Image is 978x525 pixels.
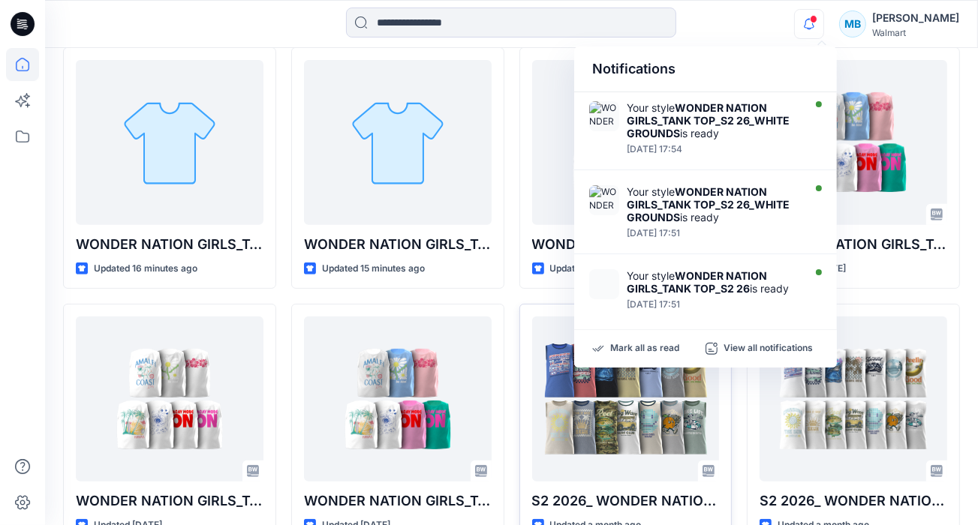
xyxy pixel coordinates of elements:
p: View all notifications [724,342,813,355]
img: WONDER NATION GIRLS_TANK TOP_S2 26_WHITE GROUNDS [589,185,619,215]
div: Tuesday, August 05, 2025 17:51 [627,228,799,238]
p: WONDER NATION GIRLS_TANK TOP_S2 26_WHITE GROUNDS [532,234,720,255]
a: S2 2026_ WONDER NATION CORE TANK TOP_WHITE GROUNDS [760,316,947,481]
a: WONDER NATION GIRLS_TANK TOP_WG1430 [304,60,492,225]
p: WONDER NATION GIRLS_TANK TOP_WG1430 [76,234,263,255]
a: WONDER NATION GIRLS_TANK TOP_WG1430 [76,60,263,225]
p: WONDER NATION GIRLS_TANK TOP_S2 26 [304,490,492,511]
div: MB [839,10,866,37]
p: Updated 16 minutes ago [94,261,197,277]
img: WONDER NATION GIRLS_TANK TOP_S2 26 [589,269,619,299]
a: WONDER NATION GIRLS_TANK TOP_S2 26_WHITE GROUNDS [532,60,720,225]
strong: WONDER NATION GIRLS_TANK TOP_S2 26 [627,269,767,295]
div: Tuesday, August 05, 2025 17:51 [627,299,799,310]
div: Tuesday, August 05, 2025 17:54 [627,144,799,154]
div: Walmart [872,27,959,38]
a: WONDER NATION GIRLS_TANK TOP_S2 26 [304,316,492,481]
p: WONDER NATION GIRLS_TANK TOP_WG1430 [304,234,492,255]
div: [PERSON_NAME] [872,9,959,27]
img: WONDER NATION GIRLS_TANK TOP_S2 26_WHITE GROUNDS [589,101,619,131]
p: S2 2026_ WONDER NATION CORE TANK TOP_WHITE GROUNDS [760,490,947,511]
p: Mark all as read [610,342,679,355]
p: Updated 15 minutes ago [322,261,425,277]
a: S2 2026_ WONDER NATION CORE TANK TOP [532,316,720,481]
p: WONDER NATION GIRLS_TANK TOP_S2 26_WHITE GROUNDS [76,490,263,511]
p: Updated [DATE] [550,261,618,277]
a: WONDER NATION GIRLS_TANK TOP_S2 26_WHITE GROUNDS [76,316,263,481]
div: Notifications [574,46,837,92]
strong: WONDER NATION GIRLS_TANK TOP_S2 26_WHITE GROUNDS [627,101,790,139]
div: Your style is ready [627,185,799,223]
div: Your style is ready [627,269,799,295]
p: WONDER NATION GIRLS_TANK TOP_S2 26 [760,234,947,255]
p: S2 2026_ WONDER NATION CORE TANK TOP [532,490,720,511]
div: Your style is ready [627,101,799,139]
strong: WONDER NATION GIRLS_TANK TOP_S2 26_WHITE GROUNDS [627,185,790,223]
a: WONDER NATION GIRLS_TANK TOP_S2 26 [760,60,947,225]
